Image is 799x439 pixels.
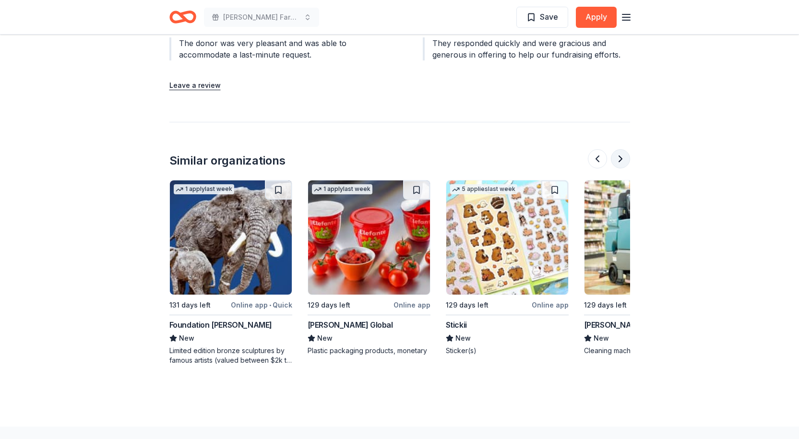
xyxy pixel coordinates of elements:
div: They responded quickly and were gracious and generous in offering to help our fundraising efforts. [423,37,630,60]
div: 129 days left [584,299,627,311]
img: Image for Foundation Michelangelo [170,180,292,295]
div: [PERSON_NAME] Global [308,319,393,331]
div: Sticker(s) [446,346,569,356]
a: Image for Berry Global1 applylast week129 days leftOnline app[PERSON_NAME] GlobalNewPlastic packa... [308,180,430,356]
span: [PERSON_NAME] Farm Fun Run and Walk [223,12,300,23]
span: New [179,332,194,344]
div: 1 apply last week [174,184,234,194]
span: New [594,332,609,344]
div: 129 days left [308,299,350,311]
button: Save [516,7,568,28]
div: 5 applies last week [450,184,517,194]
div: Cleaning machines [584,346,707,356]
div: Foundation [PERSON_NAME] [169,319,272,331]
button: Apply [576,7,617,28]
div: Similar organizations [169,153,286,168]
div: 131 days left [169,299,211,311]
div: Plastic packaging products, monetary [308,346,430,356]
img: Image for Stickii [446,180,568,295]
span: Save [540,11,558,23]
img: Image for Berry Global [308,180,430,295]
img: Image for Tennant [584,180,706,295]
div: The donor was very pleasant and was able to accommodate a last-minute request. [169,37,377,60]
span: • [269,301,271,309]
a: Image for Tennant129 days leftOnline app[PERSON_NAME]NewCleaning machines [584,180,707,356]
div: Online app Quick [231,299,292,311]
div: 129 days left [446,299,489,311]
a: Image for Stickii5 applieslast week129 days leftOnline appStickiiNewSticker(s) [446,180,569,356]
button: [PERSON_NAME] Farm Fun Run and Walk [204,8,319,27]
div: Online app [532,299,569,311]
div: Stickii [446,319,467,331]
div: Online app [394,299,430,311]
button: Leave a review [169,80,221,91]
span: New [317,332,333,344]
div: Limited edition bronze sculptures by famous artists (valued between $2k to $7k; proceeds will spl... [169,346,292,365]
span: New [455,332,471,344]
div: [PERSON_NAME] [584,319,645,331]
div: 1 apply last week [312,184,372,194]
a: Home [169,6,196,28]
a: Image for Foundation Michelangelo1 applylast week131 days leftOnline app•QuickFoundation [PERSON_... [169,180,292,365]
